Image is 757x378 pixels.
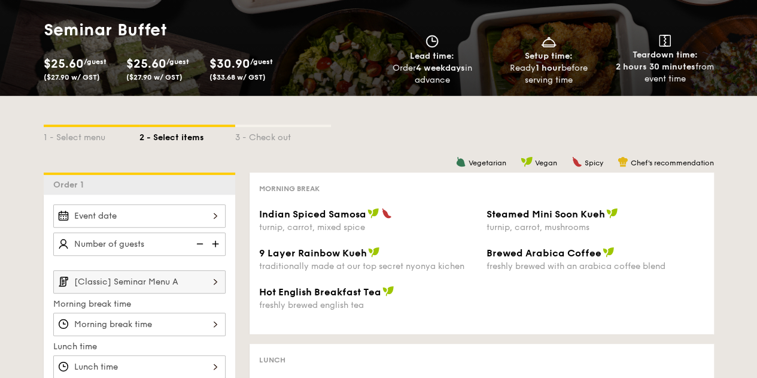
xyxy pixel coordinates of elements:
span: ($27.90 w/ GST) [126,73,183,81]
img: icon-vegetarian.fe4039eb.svg [455,156,466,167]
img: icon-spicy.37a8142b.svg [381,208,392,219]
strong: 4 weekdays [415,63,464,73]
img: icon-clock.2db775ea.svg [423,35,441,48]
img: icon-spicy.37a8142b.svg [571,156,582,167]
span: Vegan [535,159,557,167]
span: Order 1 [53,180,89,190]
span: Indian Spiced Samosa [259,208,366,220]
img: icon-teardown.65201eee.svg [659,35,671,47]
div: 2 - Select items [139,127,235,144]
span: /guest [84,58,107,66]
span: Lunch [259,356,285,364]
span: $30.90 [209,57,250,71]
div: freshly brewed with an arabica coffee blend [487,261,704,271]
span: Morning break [259,185,320,193]
div: turnip, carrot, mushrooms [487,222,704,232]
div: Ready before serving time [495,62,602,86]
div: 1 - Select menu [44,127,139,144]
label: Morning break time [53,298,226,310]
img: icon-vegan.f8ff3823.svg [603,247,615,258]
img: icon-reduce.1d2dbef1.svg [190,232,208,255]
div: freshly brewed english tea [259,300,477,310]
span: Brewed Arabica Coffee [487,247,601,259]
img: icon-vegan.f8ff3823.svg [368,247,380,258]
strong: 1 hour [536,63,561,73]
span: Teardown time: [633,50,698,60]
img: icon-vegan.f8ff3823.svg [367,208,379,219]
input: Event date [53,204,226,228]
img: icon-add.58712e84.svg [208,232,226,255]
img: icon-dish.430c3a2e.svg [540,35,558,48]
span: Vegetarian [469,159,506,167]
img: icon-chef-hat.a58ddaea.svg [618,156,628,167]
div: 3 - Check out [235,127,331,144]
img: icon-chevron-right.3c0dfbd6.svg [205,270,226,293]
span: Spicy [585,159,603,167]
div: turnip, carrot, mixed spice [259,222,477,232]
div: Order in advance [379,62,486,86]
span: ($33.68 w/ GST) [209,73,266,81]
h1: Seminar Buffet [44,19,283,41]
div: from event time [612,61,719,85]
img: icon-vegan.f8ff3823.svg [521,156,533,167]
span: $25.60 [126,57,166,71]
strong: 2 hours 30 minutes [616,62,695,72]
div: traditionally made at our top secret nyonya kichen [259,261,477,271]
span: Steamed Mini Soon Kueh [487,208,605,220]
img: icon-vegan.f8ff3823.svg [382,286,394,297]
span: $25.60 [44,57,84,71]
span: 9 Layer Rainbow Kueh [259,247,367,259]
span: Chef's recommendation [631,159,714,167]
span: Hot English Breakfast Tea [259,286,381,298]
img: icon-vegan.f8ff3823.svg [606,208,618,219]
span: Setup time: [525,51,573,61]
span: Lead time: [410,51,454,61]
input: Number of guests [53,232,226,256]
input: Morning break time [53,313,226,336]
span: /guest [250,58,273,66]
span: /guest [166,58,189,66]
span: ($27.90 w/ GST) [44,73,100,81]
label: Lunch time [53,341,226,353]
